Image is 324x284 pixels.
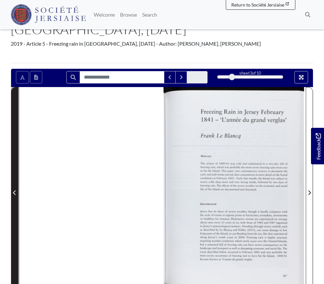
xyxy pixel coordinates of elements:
[217,70,283,76] div: sheet of 10
[294,71,308,83] button: Full screen mode
[91,8,117,21] a: Welcome
[11,3,86,27] a: Société Jersiaise logo
[11,40,313,48] div: 2019 - Article 5 - Freezing rain in [GEOGRAPHIC_DATA], [DATE] - Author: [PERSON_NAME], [PERSON_NAME]
[16,71,29,83] button: Toggle text selection (Alt+T)
[314,133,322,159] span: Feedback
[11,4,86,25] img: Société Jersiaise
[30,71,42,83] button: Open transcription window
[250,70,252,76] span: 3
[66,71,80,83] button: Search
[164,71,176,83] button: Previous Match
[140,8,160,21] a: Search
[231,2,284,7] span: Return to Société Jersiaise
[117,8,140,21] a: Browse
[311,128,324,164] a: Would you like to provide feedback?
[80,71,164,83] input: Search for
[175,71,187,83] button: Next Match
